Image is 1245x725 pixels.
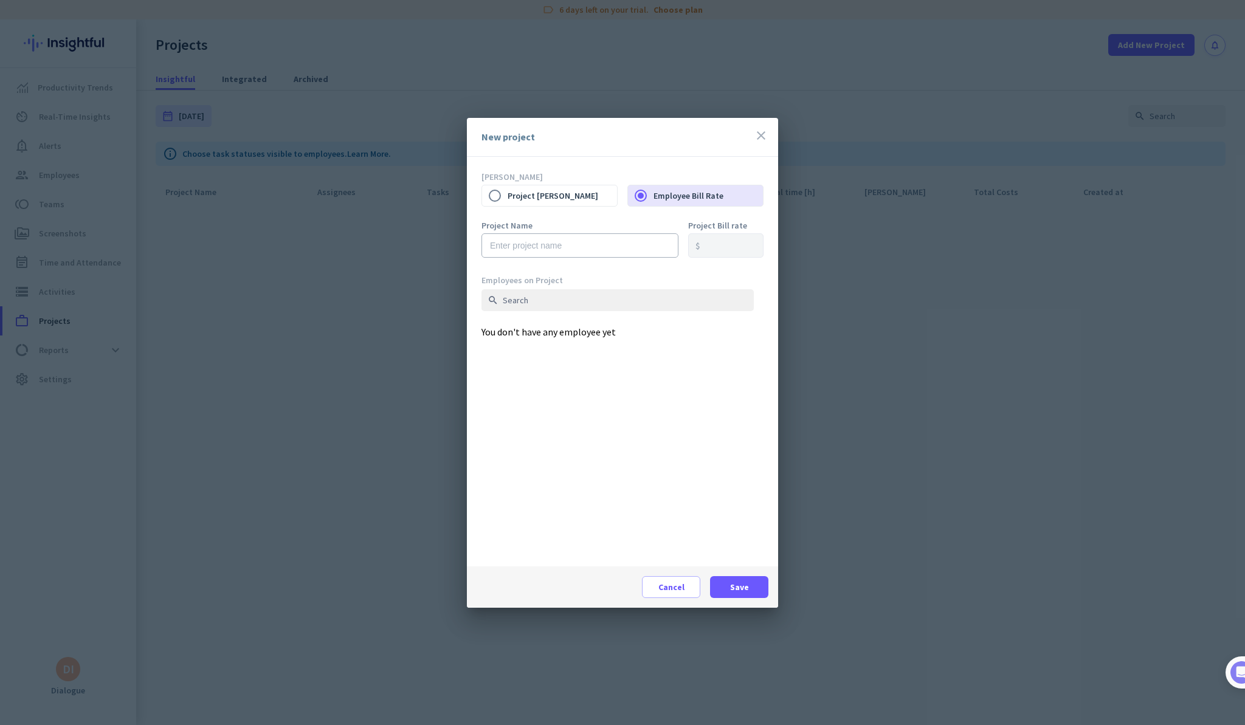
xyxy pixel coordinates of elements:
div: Employees on Project [481,275,754,286]
p: [PERSON_NAME] [481,171,764,182]
p: 4 steps [12,160,43,173]
span: Messages [71,410,112,418]
button: Messages [61,379,122,428]
button: Help [122,379,182,428]
div: You don't have any employee yet [481,275,764,566]
div: Close [213,5,235,27]
div: 1Add employees [22,207,221,227]
div: [PERSON_NAME] from Insightful [67,131,200,143]
span: Save [730,581,749,593]
i: close [754,128,768,143]
div: It's time to add your employees! This is crucial since Insightful will start collecting their act... [47,232,212,283]
label: Project Bill rate [688,221,764,230]
div: Add employees [47,211,206,224]
button: Add your employees [47,292,164,317]
div: New project [481,132,535,142]
p: About 10 minutes [155,160,231,173]
div: You're just a few steps away from completing the essential app setup [17,91,226,120]
span: Tasks [199,410,226,418]
img: Profile image for Tamara [43,127,63,146]
div: 2Initial tracking settings and how to edit them [22,346,221,374]
input: Search [481,289,754,311]
span: Home [18,410,43,418]
button: Save [710,576,768,598]
h1: Tasks [103,5,142,26]
label: Employee Bill Rate [654,183,763,208]
button: Cancel [642,576,700,598]
span: Help [142,410,162,418]
i: search [488,295,498,306]
div: 🎊 Welcome to Insightful! 🎊 [17,47,226,91]
label: Project Name [481,221,678,230]
input: Enter project name [481,233,678,258]
button: Tasks [182,379,243,428]
span: Cancel [658,581,685,593]
div: Initial tracking settings and how to edit them [47,350,206,374]
div: $ [695,241,700,250]
label: Project [PERSON_NAME] [508,183,617,208]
